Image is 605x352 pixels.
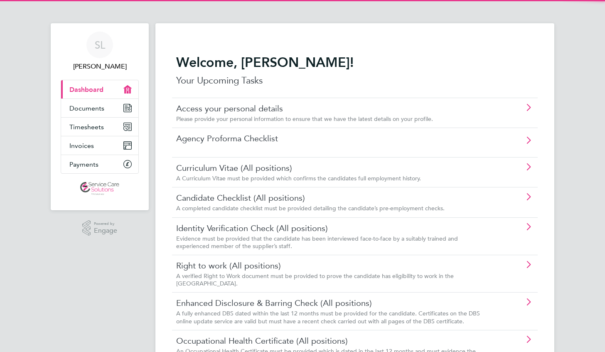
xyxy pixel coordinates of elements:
[176,272,454,287] span: A verified Right to Work document must be provided to prove the candidate has eligibility to work...
[80,182,119,195] img: servicecare-logo-retina.png
[176,260,487,271] a: Right to work (All positions)
[176,74,534,87] p: Your Upcoming Tasks
[94,227,117,234] span: Engage
[176,204,445,212] span: A completed candidate checklist must be provided detailing the candidate’s pre-employment checks.
[176,223,487,234] a: Identity Verification Check (All positions)
[176,335,487,346] a: Occupational Health Certificate (All positions)
[176,54,534,71] h2: Welcome, [PERSON_NAME]!
[176,175,421,182] span: A Curriculum Vitae must be provided which confirms the candidates full employment history.
[176,192,487,203] a: Candidate Checklist (All positions)
[176,103,487,114] a: Access your personal details
[95,39,105,50] span: SL
[176,310,480,325] span: A fully enhanced DBS dated within the last 12 months must be provided for the candidate. Certific...
[61,155,138,173] a: Payments
[69,123,104,131] span: Timesheets
[61,118,138,136] a: Timesheets
[69,142,94,150] span: Invoices
[51,23,149,210] nav: Main navigation
[69,104,104,112] span: Documents
[61,182,139,195] a: Go to home page
[94,220,117,227] span: Powered by
[82,220,118,236] a: Powered byEngage
[176,298,487,308] a: Enhanced Disclosure & Barring Check (All positions)
[176,162,487,173] a: Curriculum Vitae (All positions)
[176,235,458,250] span: Evidence must be provided that the candidate has been interviewed face-to-face by a suitably trai...
[61,80,138,98] a: Dashboard
[61,62,139,71] span: Stephanie Little
[176,115,433,123] span: Please provide your personal information to ensure that we have the latest details on your profile.
[61,32,139,71] a: SL[PERSON_NAME]
[69,160,98,168] span: Payments
[61,99,138,117] a: Documents
[176,133,487,144] a: Agency Proforma Checklist
[69,86,103,94] span: Dashboard
[61,136,138,155] a: Invoices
